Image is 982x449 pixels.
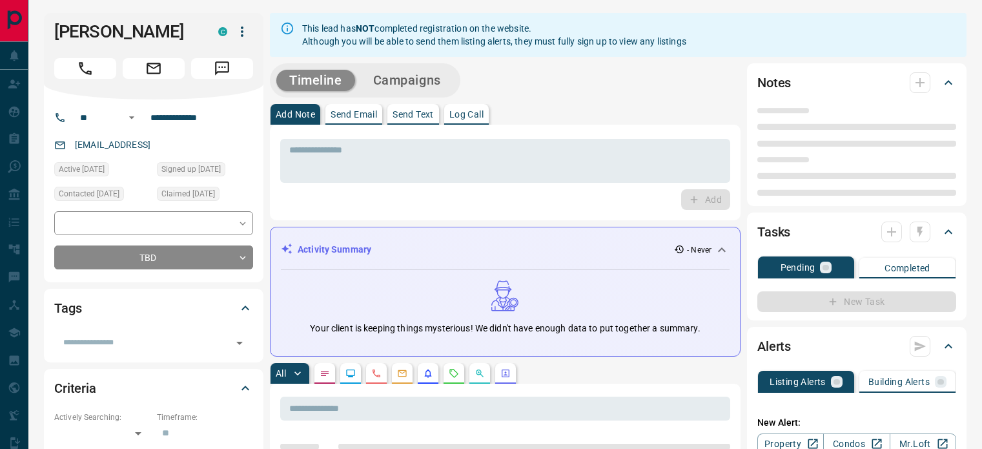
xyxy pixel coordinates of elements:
svg: Listing Alerts [423,368,433,379]
p: Activity Summary [298,243,371,256]
span: Contacted [DATE] [59,187,119,200]
svg: Requests [449,368,459,379]
span: Claimed [DATE] [161,187,215,200]
div: Activity Summary- Never [281,238,730,262]
p: Completed [885,264,930,273]
h1: [PERSON_NAME] [54,21,199,42]
div: condos.ca [218,27,227,36]
p: Log Call [449,110,484,119]
div: Thu May 19 2022 [157,187,253,205]
div: Tags [54,293,253,324]
div: TBD [54,245,253,269]
div: Notes [757,67,956,98]
p: Timeframe: [157,412,253,423]
p: All [276,369,286,378]
p: Add Note [276,110,315,119]
svg: Calls [371,368,382,379]
div: Criteria [54,373,253,404]
span: Active [DATE] [59,163,105,176]
span: Message [191,58,253,79]
p: Listing Alerts [770,377,826,386]
div: Tasks [757,216,956,247]
h2: Alerts [757,336,791,357]
svg: Notes [320,368,330,379]
p: Pending [781,263,815,272]
div: Thu May 19 2022 [157,162,253,180]
svg: Lead Browsing Activity [345,368,356,379]
svg: Emails [397,368,407,379]
button: Campaigns [360,70,454,91]
button: Timeline [276,70,355,91]
h2: Notes [757,72,791,93]
div: Alerts [757,331,956,362]
p: Your client is keeping things mysterious! We didn't have enough data to put together a summary. [310,322,700,335]
p: Actively Searching: [54,412,150,423]
span: Signed up [DATE] [161,163,221,176]
p: - Never [687,244,711,256]
span: Email [123,58,185,79]
strong: NOT [356,23,374,34]
div: This lead has completed registration on the website. Although you will be able to send them listi... [302,17,686,53]
button: Open [124,110,139,125]
div: Thu May 19 2022 [54,162,150,180]
a: [EMAIL_ADDRESS] [75,140,150,150]
p: Send Email [331,110,377,119]
button: Open [230,334,249,352]
span: Call [54,58,116,79]
h2: Tasks [757,222,790,242]
svg: Opportunities [475,368,485,379]
p: Building Alerts [868,377,930,386]
h2: Tags [54,298,81,318]
h2: Criteria [54,378,96,399]
div: Fri May 20 2022 [54,187,150,205]
svg: Agent Actions [500,368,511,379]
p: New Alert: [757,416,956,430]
p: Send Text [393,110,434,119]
